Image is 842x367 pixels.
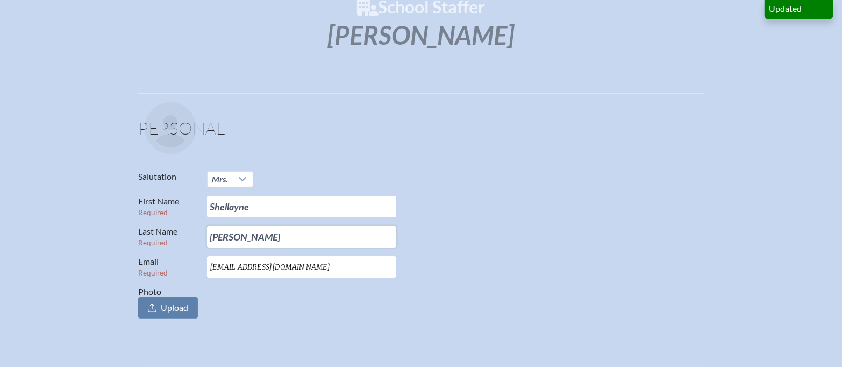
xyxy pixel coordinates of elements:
[138,256,198,278] label: Email
[138,196,198,217] label: First Name
[138,119,704,145] h1: Personal
[138,269,168,277] span: Required
[138,286,198,319] label: Photo
[212,174,228,184] span: Mrs.
[138,208,168,217] span: Required
[138,171,198,182] label: Salutation
[138,238,168,247] span: Required
[138,226,198,248] label: Last Name
[161,302,188,313] span: Upload
[328,19,515,50] span: [PERSON_NAME]
[769,3,802,13] span: Updated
